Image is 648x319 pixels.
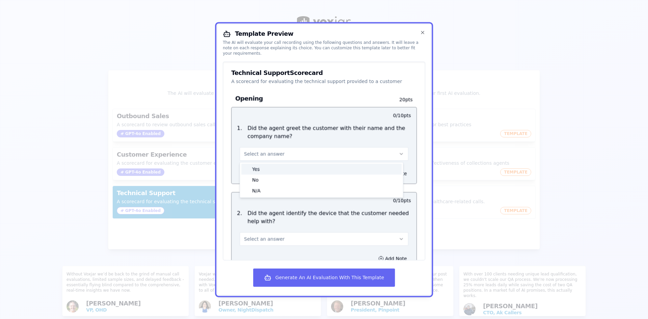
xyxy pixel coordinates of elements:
[234,209,245,225] p: 2 .
[223,30,425,38] h2: Template Preview
[235,94,383,103] h3: Opening
[244,236,285,242] span: Select an answer
[241,164,402,175] div: Yes
[231,78,417,85] p: A scorecard for evaluating the technical support provided to a customer
[374,254,411,263] button: Add Note
[393,197,411,204] p: 0 / 10 pts
[383,96,413,103] p: 20 pts
[234,124,245,140] p: 1 .
[241,185,402,196] div: N/A
[393,112,411,119] p: 0 / 10 pts
[247,124,411,140] p: Did the agent greet the customer with their name and the company name?
[244,151,285,157] span: Select an answer
[247,209,411,225] p: Did the agent identify the device that the customer needed help with?
[253,268,395,287] button: Generate An AI Evaluation With This Template
[241,175,402,185] div: No
[231,70,323,76] h3: Technical Support Scorecard
[223,40,425,56] div: The AI will evaluate your call recording using the following questions and answers. It will leave...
